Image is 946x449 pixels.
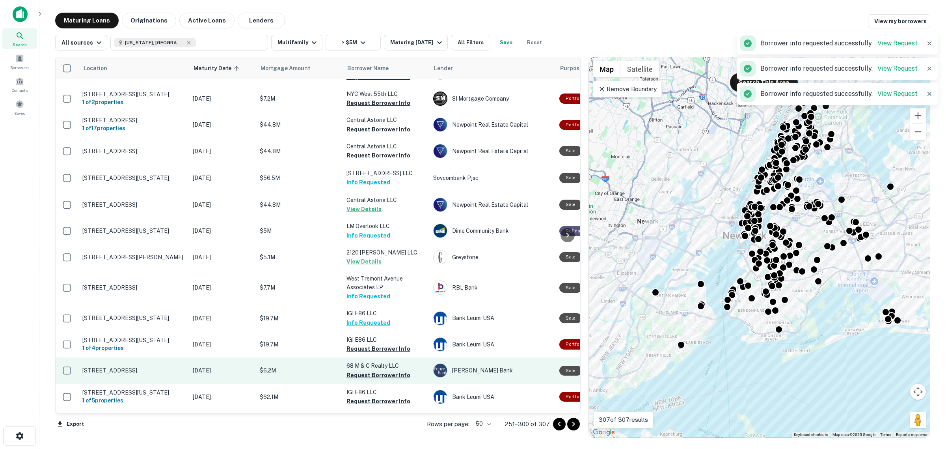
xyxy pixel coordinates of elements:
[55,35,107,51] button: All sources
[559,146,582,156] div: Sale
[2,97,37,118] div: Saved
[598,84,657,94] p: Remove Boundary
[559,120,591,130] div: This is a portfolio loan with 17 properties
[434,224,447,238] img: picture
[907,386,946,424] iframe: Chat Widget
[193,283,252,292] p: [DATE]
[384,35,447,51] button: Maturing [DATE]
[433,311,551,326] div: Bank Leumi USA
[473,418,492,430] div: 50
[346,142,425,151] p: Central Astoria LLC
[434,198,447,211] img: picture
[346,169,425,178] p: [STREET_ADDRESS] LLC
[794,432,828,438] button: Keyboard shortcuts
[832,432,875,437] span: Map data ©2025 Google
[433,363,551,378] div: [PERSON_NAME] Bank
[260,393,339,401] p: $62.1M
[110,35,268,51] button: [US_STATE], [GEOGRAPHIC_DATA], [GEOGRAPHIC_DATA]
[10,64,29,71] span: Borrowers
[559,200,582,210] div: Sale
[433,198,551,212] div: Newpoint Real Estate Capital
[433,224,551,238] div: Dime Community Bank
[346,178,390,187] button: Info Requested
[271,35,322,51] button: Multifamily
[343,57,429,79] th: Borrower Name
[12,87,28,94] span: Contacts
[2,51,37,72] div: Borrowers
[880,432,891,437] a: Terms (opens in new tab)
[434,338,447,351] img: picture
[55,13,119,28] button: Maturing Loans
[55,418,86,430] button: Export
[256,57,343,79] th: Mortgage Amount
[193,314,252,323] p: [DATE]
[429,57,555,79] th: Lender
[433,250,551,264] div: Greystone
[346,125,410,134] button: Request Borrower Info
[760,89,918,99] p: Borrower info requested successfully.
[2,74,37,95] a: Contacts
[346,204,382,214] button: View Details
[434,390,447,404] img: picture
[260,340,339,349] p: $19.7M
[82,98,185,107] h6: 1 of 2 properties
[260,283,339,292] p: $7.7M
[433,174,551,182] p: Sovcombank Pjsc
[553,418,566,430] button: Go to previous page
[194,64,242,73] span: Maturity Date
[567,418,580,430] button: Go to next page
[260,94,339,103] p: $7.2M
[434,364,447,377] img: picture
[559,313,582,323] div: Sale
[346,309,425,318] p: IGI E86 LLC
[346,318,390,327] button: Info Requested
[433,281,551,295] div: RBL Bank
[346,196,425,204] p: Central Astoria LLC
[193,253,252,262] p: [DATE]
[82,174,185,181] p: [STREET_ADDRESS][US_STATE]
[193,226,252,235] p: [DATE]
[82,227,185,234] p: [STREET_ADDRESS][US_STATE]
[620,61,659,77] button: Show satellite imagery
[346,90,425,98] p: NYC West 55th LLC
[436,94,445,103] p: S M
[193,340,252,349] p: [DATE]
[559,252,582,262] div: Sale
[260,200,339,209] p: $44.8M
[13,41,27,48] span: Search
[346,292,390,301] button: Info Requested
[346,388,425,397] p: IGI E86 LLC
[189,57,256,79] th: Maturity Date
[82,367,185,374] p: [STREET_ADDRESS]
[193,200,252,209] p: [DATE]
[434,251,447,264] img: picture
[193,174,252,182] p: [DATE]
[493,35,519,51] button: Save your search to get updates of matches that match your search criteria.
[61,38,104,47] div: All sources
[193,393,252,401] p: [DATE]
[599,415,648,425] p: 307 of 307 results
[427,419,469,429] p: Rows per page:
[179,13,235,28] button: Active Loans
[2,28,37,49] a: Search
[82,148,185,155] p: [STREET_ADDRESS]
[125,39,184,46] span: [US_STATE], [GEOGRAPHIC_DATA], [GEOGRAPHIC_DATA]
[346,231,390,240] button: Info Requested
[260,147,339,155] p: $44.8M
[505,419,550,429] p: 251–300 of 307
[346,248,425,257] p: 2120 [PERSON_NAME] LLC
[193,120,252,129] p: [DATE]
[82,337,185,344] p: [STREET_ADDRESS][US_STATE]
[877,39,918,47] a: View Request
[346,98,410,108] button: Request Borrower Info
[390,38,444,47] div: Maturing [DATE]
[559,366,582,376] div: Sale
[593,61,620,77] button: Show street map
[260,253,339,262] p: $5.1M
[434,64,453,73] span: Lender
[14,110,26,116] span: Saved
[591,427,617,438] img: Google
[82,389,185,396] p: [STREET_ADDRESS][US_STATE]
[433,92,551,106] div: SI Mortgage Company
